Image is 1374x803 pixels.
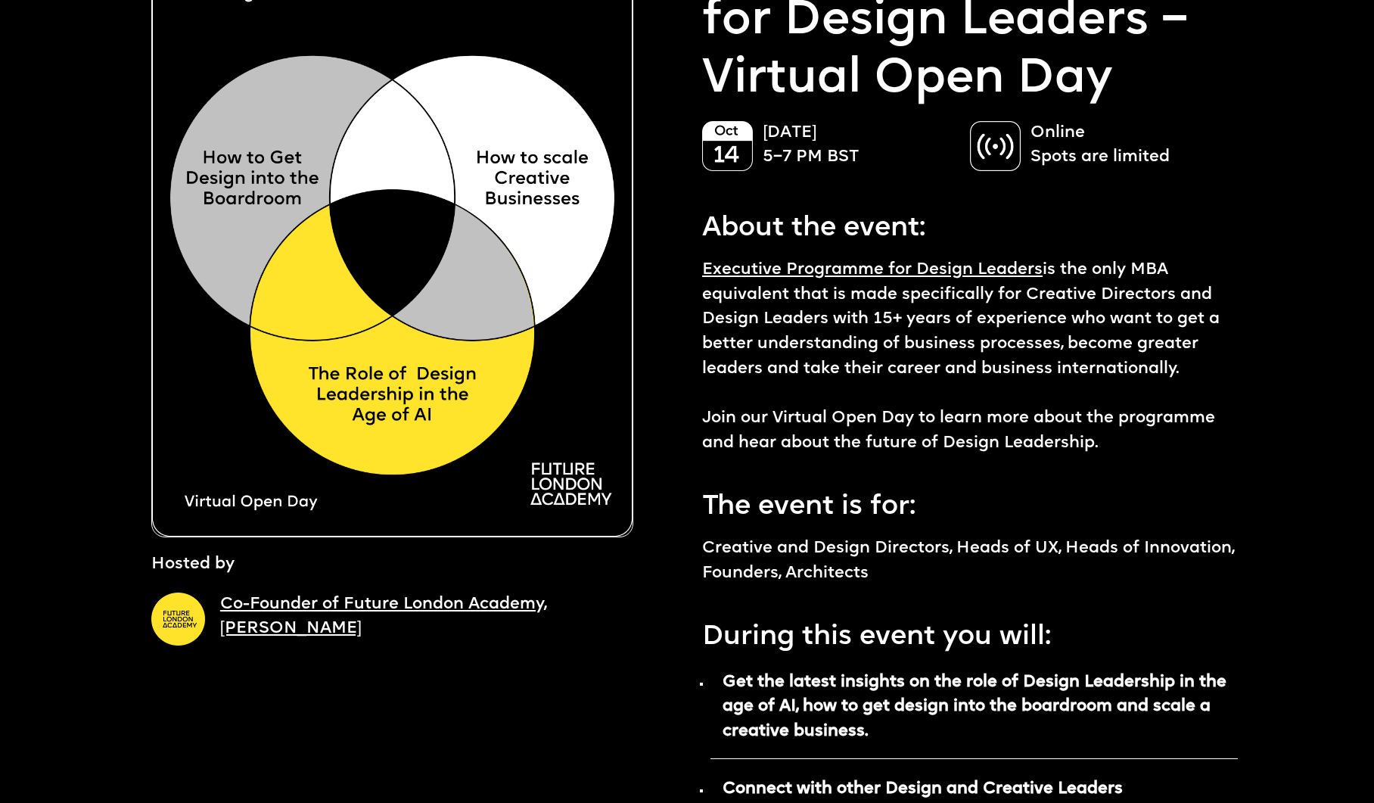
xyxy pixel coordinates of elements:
[723,781,1123,797] strong: Connect with other Design and Creative Leaders
[151,593,205,646] img: A yellow circle with Future London Academy logo
[220,596,546,637] a: Co-Founder of Future London Academy, [PERSON_NAME]
[702,200,1238,249] p: About the event:
[702,478,1238,528] p: The event is for:
[702,262,1043,278] a: Executive Programme for Design Leaders
[702,537,1238,586] p: Creative and Design Directors, Heads of UX, Heads of Innovation, Founders, Architects
[723,674,1226,739] strong: Get the latest insights on the role of Design Leadership in the age of AI, how to get design into...
[763,121,955,170] p: [DATE] 5–7 PM BST
[151,552,235,577] p: Hosted by
[702,608,1238,658] p: During this event you will:
[702,258,1238,456] p: is the only MBA equivalent that is made specifically for Creative Directors and Design Leaders wi...
[1030,121,1223,170] p: Online Spots are limited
